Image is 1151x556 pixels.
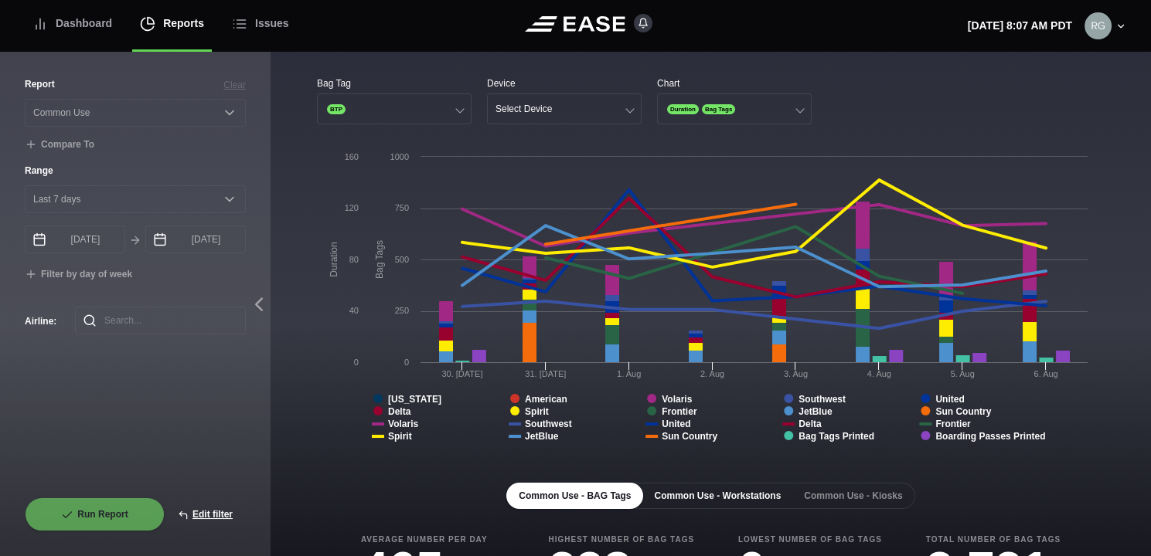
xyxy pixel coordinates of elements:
b: Lowest Number of Bag Tags [738,534,882,545]
button: Compare To [25,139,94,151]
div: Device [487,76,642,90]
tspan: Bag Tags [374,240,385,279]
label: Range [25,164,246,178]
button: Common Use - Kiosks [792,483,914,509]
tspan: 4. Aug [867,369,891,378]
text: 500 [395,255,409,264]
tspan: Boarding Passes Printed [935,431,1045,442]
button: DurationBag Tags [657,93,812,124]
b: Average Number Per Day [361,534,505,545]
tspan: Bag Tags Printed [799,431,874,442]
img: 0355a1d31526df1be56bea28517c65b3 [1085,12,1112,39]
tspan: 5. Aug [951,369,975,378]
button: Edit filter [165,497,246,531]
tspan: Southwest [799,394,846,405]
tspan: Volaris [662,394,692,405]
button: Clear [223,78,246,92]
div: Bag Tag [317,76,472,90]
tspan: 31. [DATE] [525,369,566,378]
text: 0 [354,358,359,367]
text: 0 [404,358,409,367]
tspan: Delta [388,406,411,417]
tspan: 1. Aug [617,369,641,378]
text: 750 [395,203,409,212]
label: Airline : [25,314,50,328]
button: Select Device [487,93,642,124]
tspan: 2. Aug [700,369,724,378]
input: mm/dd/yyyy [25,225,125,253]
tspan: Volaris [388,419,418,429]
span: Duration [667,104,699,114]
button: Common Use - BAG Tags [506,483,643,509]
tspan: American [525,394,567,405]
tspan: Southwest [525,419,572,429]
tspan: 30. [DATE] [441,369,482,378]
tspan: JetBlue [799,406,833,417]
tspan: 6. Aug [1034,369,1057,378]
tspan: [US_STATE] [388,394,441,405]
tspan: Duration [329,242,339,276]
text: 120 [345,203,359,212]
tspan: Frontier [662,406,697,417]
tspan: Delta [799,419,822,429]
div: Chart [657,76,812,90]
text: 160 [345,152,359,161]
input: mm/dd/yyyy [145,225,246,253]
div: Select Device [495,103,552,114]
button: Filter by day of week [25,269,132,281]
text: 1000 [390,152,409,161]
tspan: 3. Aug [784,369,808,378]
b: Total Number of Bag Tags [926,534,1061,545]
button: BTP [317,93,472,124]
label: Report [25,77,55,91]
span: BTP [327,104,346,114]
text: 250 [395,306,409,315]
tspan: JetBlue [525,431,559,442]
text: 80 [349,255,359,264]
tspan: Spirit [525,406,549,417]
text: 40 [349,306,359,315]
tspan: Sun Country [935,406,991,417]
b: Highest Number of Bag Tags [548,534,694,545]
tspan: Frontier [935,419,971,429]
tspan: Spirit [388,431,412,442]
tspan: Sun Country [662,431,717,442]
span: Bag Tags [702,104,735,114]
input: Search... [75,307,246,334]
p: [DATE] 8:07 AM PDT [968,18,1072,34]
button: Common Use - Workstations [642,483,793,509]
tspan: United [662,419,690,429]
tspan: United [935,394,964,405]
